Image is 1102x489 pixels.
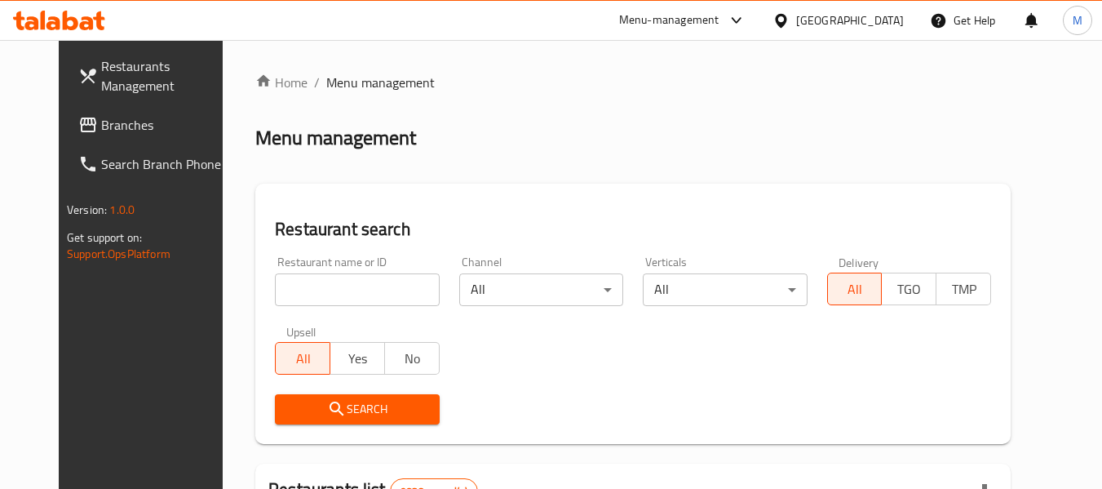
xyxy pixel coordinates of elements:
input: Search for restaurant name or ID.. [275,273,439,306]
span: All [282,347,324,371]
button: All [275,342,330,375]
div: All [643,273,807,306]
div: Menu-management [619,11,719,30]
h2: Restaurant search [275,217,991,242]
span: Menu management [326,73,435,92]
button: TGO [881,273,936,305]
div: All [459,273,623,306]
a: Branches [65,105,243,144]
button: Search [275,394,439,425]
label: Delivery [839,256,879,268]
span: Search Branch Phone [101,154,230,174]
span: No [392,347,433,371]
button: TMP [936,273,991,305]
button: All [827,273,883,305]
nav: breadcrumb [255,73,1011,92]
label: Upsell [286,326,316,337]
h2: Menu management [255,125,416,151]
a: Restaurants Management [65,47,243,105]
span: M [1073,11,1082,29]
span: Get support on: [67,227,142,248]
span: 1.0.0 [109,199,135,220]
span: TMP [943,278,985,301]
span: Branches [101,115,230,135]
button: No [384,342,440,375]
span: Search [288,399,426,420]
a: Support.OpsPlatform [67,243,170,265]
span: All [834,278,876,301]
a: Search Branch Phone [65,144,243,184]
span: Yes [337,347,378,371]
span: Version: [67,199,107,220]
span: Restaurants Management [101,56,230,96]
li: / [314,73,320,92]
div: [GEOGRAPHIC_DATA] [796,11,904,29]
a: Home [255,73,308,92]
button: Yes [330,342,385,375]
span: TGO [888,278,930,301]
